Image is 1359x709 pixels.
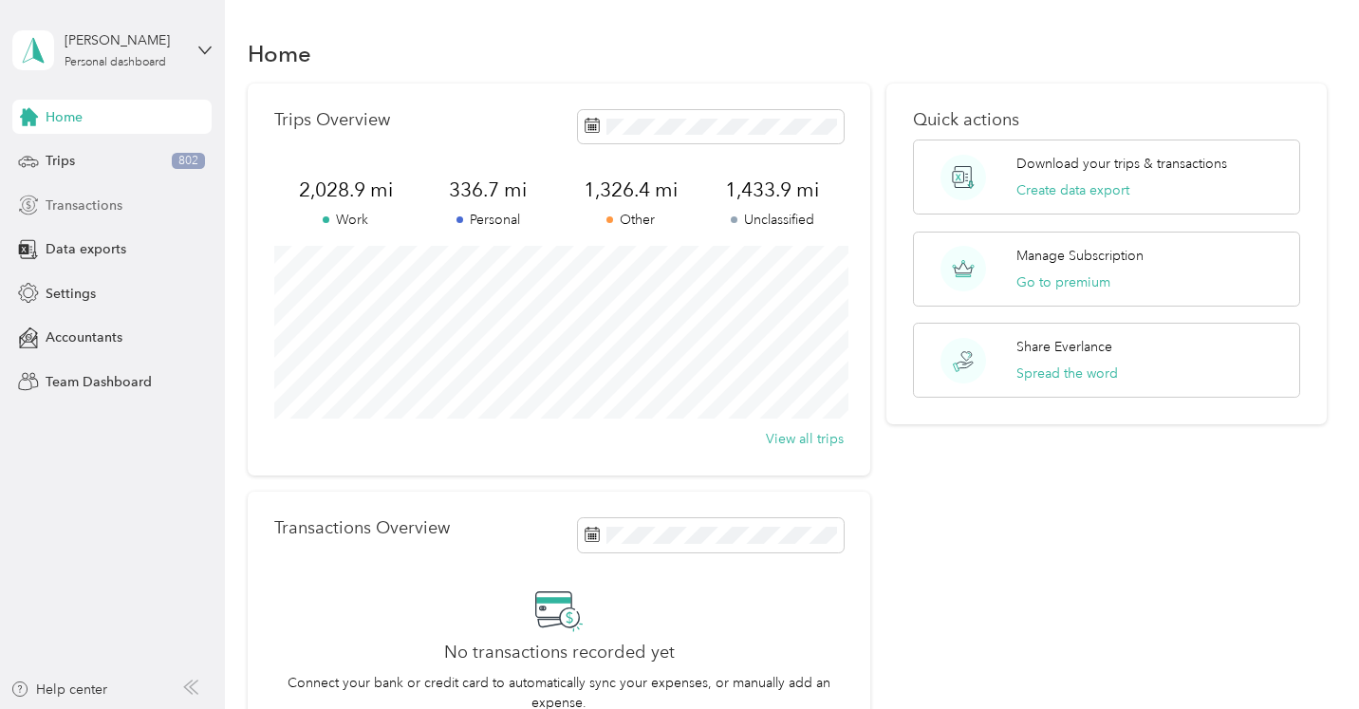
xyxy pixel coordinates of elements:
h1: Home [248,44,311,64]
button: Create data export [1016,180,1129,200]
span: Trips [46,151,75,171]
p: Unclassified [701,210,844,230]
button: Go to premium [1016,272,1110,292]
div: Personal dashboard [65,57,166,68]
span: Accountants [46,327,122,347]
button: View all trips [766,429,844,449]
p: Manage Subscription [1016,246,1144,266]
span: 336.7 mi [417,177,559,203]
h2: No transactions recorded yet [444,643,675,662]
span: Transactions [46,196,122,215]
p: Work [274,210,417,230]
span: 1,433.9 mi [701,177,844,203]
button: Spread the word [1016,364,1118,383]
p: Download your trips & transactions [1016,154,1227,174]
button: Help center [10,680,107,700]
span: Home [46,107,83,127]
iframe: Everlance-gr Chat Button Frame [1253,603,1359,709]
span: 1,326.4 mi [559,177,701,203]
span: Data exports [46,239,126,259]
span: 802 [172,153,205,170]
div: [PERSON_NAME] [65,30,183,50]
p: Other [559,210,701,230]
p: Share Everlance [1016,337,1112,357]
p: Quick actions [913,110,1299,130]
span: Team Dashboard [46,372,152,392]
span: 2,028.9 mi [274,177,417,203]
p: Transactions Overview [274,518,450,538]
span: Settings [46,284,96,304]
p: Trips Overview [274,110,390,130]
p: Personal [417,210,559,230]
